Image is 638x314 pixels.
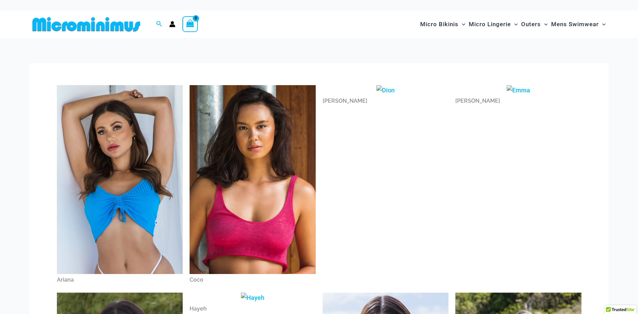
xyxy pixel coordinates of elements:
[323,85,449,107] a: Dion[PERSON_NAME]
[418,14,467,35] a: Micro BikinisMenu ToggleMenu Toggle
[458,16,465,33] span: Menu Toggle
[469,16,511,33] span: Micro Lingerie
[549,14,607,35] a: Mens SwimwearMenu ToggleMenu Toggle
[519,14,549,35] a: OutersMenu ToggleMenu Toggle
[190,274,316,286] div: Coco
[190,85,316,286] a: CocoCoco
[30,17,143,32] img: MM SHOP LOGO FLAT
[57,85,183,286] a: ArianaAriana
[57,85,183,274] img: Ariana
[507,85,530,95] img: Emma
[156,20,162,29] a: Search icon link
[511,16,518,33] span: Menu Toggle
[467,14,519,35] a: Micro LingerieMenu ToggleMenu Toggle
[57,274,183,286] div: Ariana
[323,95,449,107] div: [PERSON_NAME]
[190,85,316,274] img: Coco
[376,85,395,95] img: Dion
[241,293,264,303] img: Hayeh
[417,13,609,36] nav: Site Navigation
[541,16,548,33] span: Menu Toggle
[182,16,198,32] a: View Shopping Cart, empty
[551,16,599,33] span: Mens Swimwear
[420,16,458,33] span: Micro Bikinis
[599,16,606,33] span: Menu Toggle
[521,16,541,33] span: Outers
[455,95,581,107] div: [PERSON_NAME]
[455,85,581,107] a: Emma[PERSON_NAME]
[169,21,175,27] a: Account icon link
